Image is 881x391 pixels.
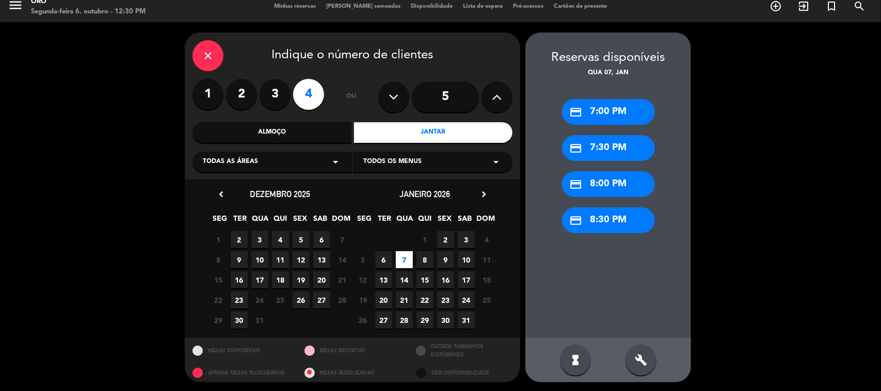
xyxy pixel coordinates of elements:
i: arrow_drop_down [329,156,342,168]
div: 8:30 PM [562,207,655,233]
span: 17 [251,271,268,288]
span: 15 [417,271,434,288]
span: 27 [375,312,392,329]
span: TER [232,213,249,230]
div: Indique o número de clientes [193,40,512,71]
span: 4 [272,231,289,248]
span: SEX [292,213,309,230]
span: Todos os menus [363,157,422,167]
span: 12 [355,271,372,288]
span: DOM [332,213,349,230]
i: close [202,50,214,62]
span: SAB [457,213,474,230]
label: 2 [226,79,257,110]
i: hourglass_full [569,354,582,366]
div: Segunda-feira 6. outubro - 12:30 PM [31,7,146,17]
span: Lista de espera [458,4,508,9]
span: Cartões de presente [549,4,612,9]
span: 1 [210,231,227,248]
span: 22 [417,291,434,308]
span: QUI [417,213,434,230]
span: SEX [437,213,454,230]
span: 14 [334,251,351,268]
span: 18 [272,271,289,288]
span: 30 [231,312,248,329]
span: 26 [293,291,310,308]
span: 28 [334,291,351,308]
span: 1 [417,231,434,248]
span: 24 [251,291,268,308]
span: QUA [252,213,269,230]
span: 17 [458,271,475,288]
span: SEG [356,213,373,230]
i: chevron_left [216,189,227,200]
span: 20 [313,271,330,288]
span: TER [376,213,393,230]
span: 2 [231,231,248,248]
span: 23 [231,291,248,308]
span: 23 [437,291,454,308]
span: 8 [210,251,227,268]
i: credit_card [570,142,583,155]
div: APENAS MESAS BLOQUEADAS [185,364,297,383]
i: credit_card [570,214,583,227]
span: 26 [355,312,372,329]
span: dezembro 2025 [250,189,311,199]
span: 4 [478,231,495,248]
span: 27 [313,291,330,308]
span: 29 [210,312,227,329]
div: 7:00 PM [562,99,655,125]
span: 2 [437,231,454,248]
span: 9 [231,251,248,268]
i: credit_card [570,106,583,119]
span: 16 [437,271,454,288]
span: 19 [293,271,310,288]
span: SAB [312,213,329,230]
div: MESAS BLOQUEADAS [297,364,409,383]
span: 11 [272,251,289,268]
span: 31 [458,312,475,329]
label: 3 [260,79,291,110]
span: 19 [355,291,372,308]
i: chevron_right [478,189,489,200]
div: Reservas disponíveis [525,48,691,68]
div: OUTROS TAMANHOS DISPONÍVEIS [408,338,520,363]
label: 4 [293,79,324,110]
span: janeiro 2026 [399,189,450,199]
span: 13 [313,251,330,268]
span: 30 [437,312,454,329]
span: 13 [375,271,392,288]
div: 7:30 PM [562,135,655,161]
span: 16 [231,271,248,288]
div: MESAS DISPONÍVEIS [185,338,297,363]
span: 14 [396,271,413,288]
span: 6 [375,251,392,268]
span: Pré-acessos [508,4,549,9]
span: DOM [477,213,494,230]
div: 8:00 PM [562,171,655,197]
span: 5 [355,251,372,268]
span: 5 [293,231,310,248]
div: Qua 07, jan [525,68,691,78]
span: SEG [212,213,229,230]
span: Minhas reservas [269,4,321,9]
i: build [635,354,647,366]
span: 15 [210,271,227,288]
span: 11 [478,251,495,268]
span: 12 [293,251,310,268]
span: 3 [458,231,475,248]
span: 18 [478,271,495,288]
span: 7 [396,251,413,268]
span: 10 [251,251,268,268]
span: [PERSON_NAME] semeadas [321,4,406,9]
span: 9 [437,251,454,268]
span: Todas as áreas [203,157,258,167]
span: 20 [375,291,392,308]
div: ou [334,79,368,115]
div: Almoço [193,122,351,143]
div: Jantar [354,122,513,143]
span: 31 [251,312,268,329]
span: 25 [478,291,495,308]
i: credit_card [570,178,583,191]
span: 6 [313,231,330,248]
